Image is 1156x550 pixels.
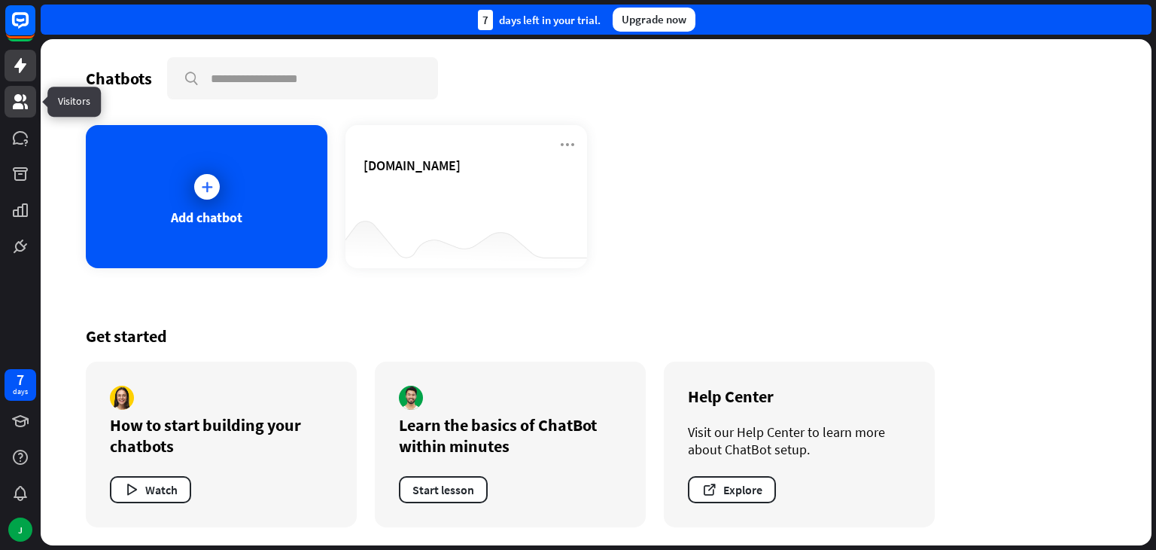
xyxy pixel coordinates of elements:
[688,476,776,503] button: Explore
[5,369,36,401] a: 7 days
[171,209,242,226] div: Add chatbot
[110,414,333,457] div: How to start building your chatbots
[688,423,911,458] div: Visit our Help Center to learn more about ChatBot setup.
[86,68,152,89] div: Chatbots
[399,386,423,410] img: author
[399,414,622,457] div: Learn the basics of ChatBot within minutes
[688,386,911,407] div: Help Center
[110,476,191,503] button: Watch
[478,10,493,30] div: 7
[478,10,601,30] div: days left in your trial.
[12,6,57,51] button: Open LiveChat chat widget
[110,386,134,410] img: author
[13,387,28,397] div: days
[364,157,461,174] span: cronack.com
[86,325,1106,347] div: Get started
[17,373,24,387] div: 7
[613,8,695,32] div: Upgrade now
[8,518,32,542] div: J
[399,476,488,503] button: Start lesson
